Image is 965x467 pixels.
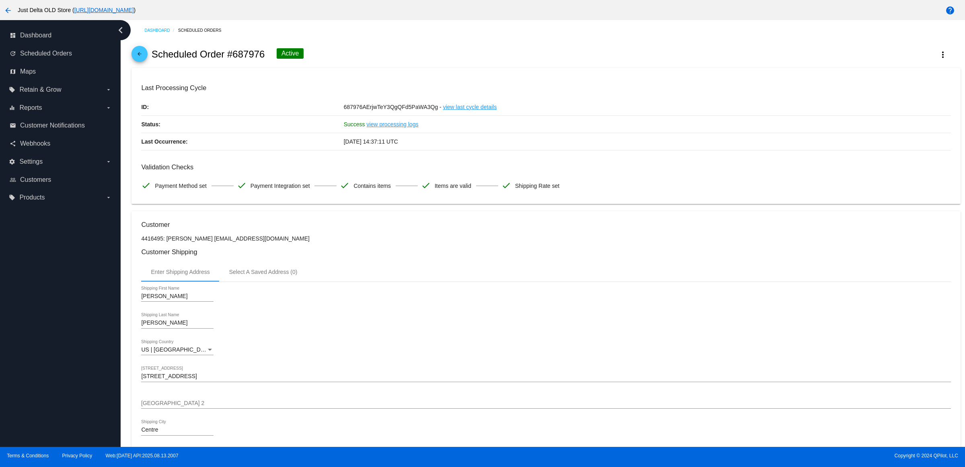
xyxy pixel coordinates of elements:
[353,177,391,194] span: Contains items
[135,51,144,61] mat-icon: arrow_back
[10,47,112,60] a: update Scheduled Orders
[141,347,214,353] mat-select: Shipping Country
[344,138,398,145] span: [DATE] 14:37:11 UTC
[435,177,471,194] span: Items are valid
[10,65,112,78] a: map Maps
[105,86,112,93] i: arrow_drop_down
[19,194,45,201] span: Products
[443,99,497,115] a: view last cycle details
[9,105,15,111] i: equalizer
[105,105,112,111] i: arrow_drop_down
[105,158,112,165] i: arrow_drop_down
[141,221,951,228] h3: Customer
[9,158,15,165] i: settings
[10,122,16,129] i: email
[9,86,15,93] i: local_offer
[141,116,343,133] p: Status:
[151,269,209,275] div: Enter Shipping Address
[10,119,112,132] a: email Customer Notifications
[3,6,13,15] mat-icon: arrow_back
[10,68,16,75] i: map
[141,427,214,433] input: Shipping City
[237,181,246,190] mat-icon: check
[10,177,16,183] i: people_outline
[10,173,112,186] a: people_outline Customers
[62,453,92,459] a: Privacy Policy
[250,177,310,194] span: Payment Integration set
[229,269,298,275] div: Select A Saved Address (0)
[144,24,178,37] a: Dashboard
[141,346,212,353] span: US | [GEOGRAPHIC_DATA]
[19,158,43,165] span: Settings
[501,181,511,190] mat-icon: check
[20,50,72,57] span: Scheduled Orders
[7,453,49,459] a: Terms & Conditions
[277,48,304,59] div: Active
[152,49,265,60] h2: Scheduled Order #687976
[20,32,51,39] span: Dashboard
[340,181,349,190] mat-icon: check
[344,121,365,128] span: Success
[114,24,127,37] i: chevron_left
[20,140,50,147] span: Webhooks
[367,116,419,133] a: view processing logs
[106,453,179,459] a: Web:[DATE] API:2025.08.13.2007
[945,6,955,15] mat-icon: help
[141,373,951,380] input: Shipping Street 1
[141,400,951,407] input: Shipping Street 2
[141,163,951,171] h3: Validation Checks
[155,177,206,194] span: Payment Method set
[105,194,112,201] i: arrow_drop_down
[141,293,214,300] input: Shipping First Name
[141,99,343,115] p: ID:
[9,194,15,201] i: local_offer
[10,32,16,39] i: dashboard
[141,181,151,190] mat-icon: check
[489,453,958,459] span: Copyright © 2024 QPilot, LLC
[18,7,136,13] span: Just Delta OLD Store ( )
[10,29,112,42] a: dashboard Dashboard
[141,235,951,242] p: 4416495: [PERSON_NAME] [EMAIL_ADDRESS][DOMAIN_NAME]
[344,104,441,110] span: 687976AErjwTeY3QgQFd5PaWA3Qg -
[20,68,36,75] span: Maps
[141,133,343,150] p: Last Occurrence:
[10,137,112,150] a: share Webhooks
[178,24,228,37] a: Scheduled Orders
[10,50,16,57] i: update
[20,122,85,129] span: Customer Notifications
[10,140,16,147] i: share
[421,181,431,190] mat-icon: check
[141,84,951,92] h3: Last Processing Cycle
[938,50,948,60] mat-icon: more_vert
[19,86,61,93] span: Retain & Grow
[20,176,51,183] span: Customers
[141,248,951,256] h3: Customer Shipping
[515,177,560,194] span: Shipping Rate set
[19,104,42,111] span: Reports
[74,7,134,13] a: [URL][DOMAIN_NAME]
[141,320,214,326] input: Shipping Last Name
